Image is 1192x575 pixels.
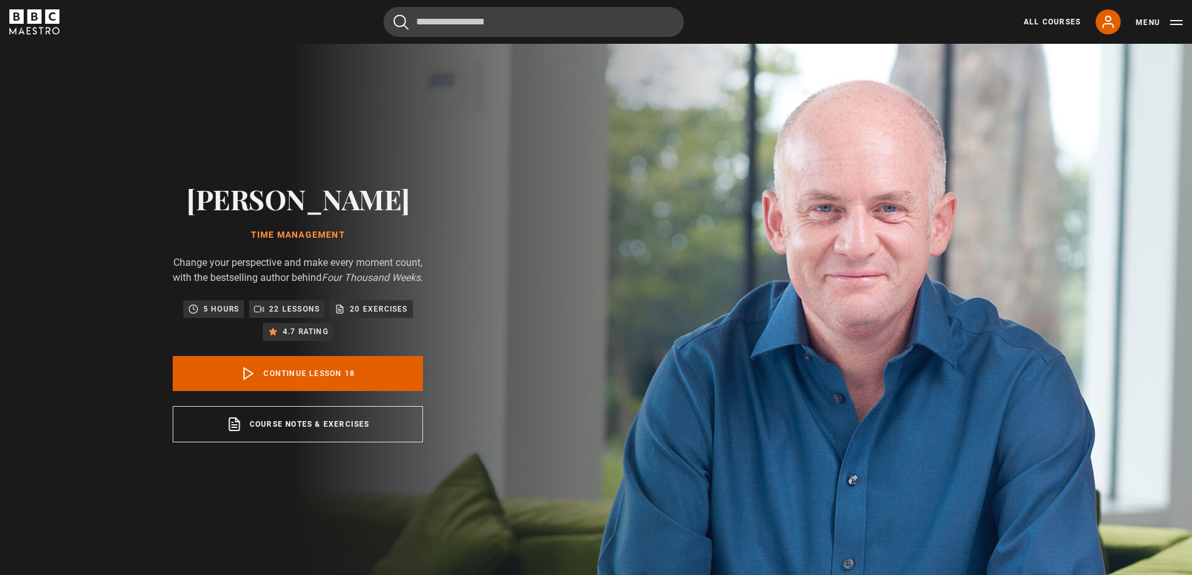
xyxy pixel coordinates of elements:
p: 20 exercises [350,303,407,315]
h2: [PERSON_NAME] [173,183,423,215]
button: Submit the search query [394,14,409,30]
input: Search [384,7,684,37]
button: Toggle navigation [1136,16,1183,29]
p: 5 hours [203,303,239,315]
a: All Courses [1024,16,1081,28]
a: Continue lesson 18 [173,356,423,391]
a: Course notes & exercises [173,406,423,442]
i: Four Thousand Weeks [322,272,420,283]
svg: BBC Maestro [9,9,59,34]
p: Change your perspective and make every moment count, with the bestselling author behind . [173,255,423,285]
p: 22 lessons [269,303,320,315]
p: 4.7 rating [283,325,329,338]
h1: Time Management [173,230,423,240]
